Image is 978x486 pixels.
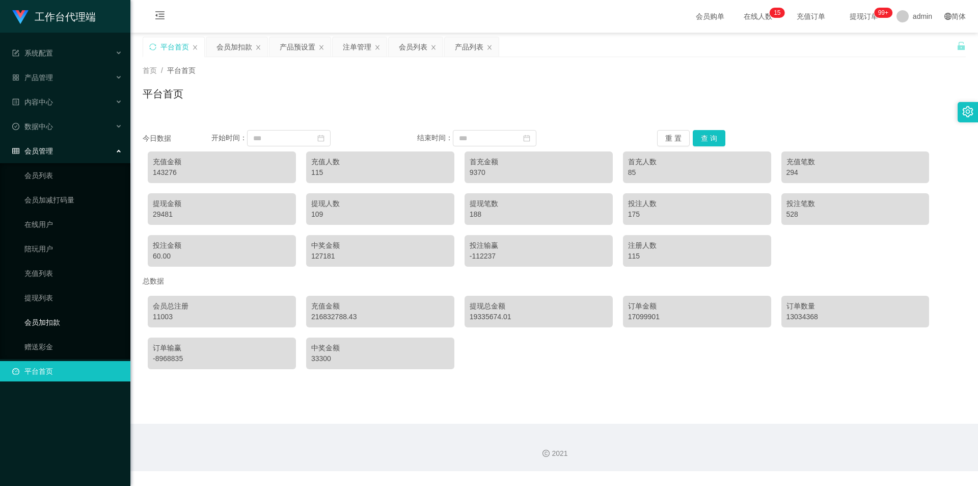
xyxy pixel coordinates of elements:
div: 提现笔数 [470,198,608,209]
a: 充值列表 [24,263,122,284]
span: 在线人数 [739,13,777,20]
i: 图标: close [374,44,381,50]
div: 投注输赢 [470,240,608,251]
i: 图标: profile [12,98,19,106]
div: 订单金额 [628,301,766,312]
div: 注册人数 [628,240,766,251]
div: 订单输赢 [153,343,291,353]
span: 系统配置 [12,49,53,57]
i: 图标: close [430,44,437,50]
div: 216832788.43 [311,312,449,322]
div: 143276 [153,167,291,178]
div: -8968835 [153,353,291,364]
span: 提现订单 [845,13,883,20]
i: 图标: unlock [957,41,966,50]
button: 重 置 [657,130,690,146]
i: 图标: calendar [523,135,530,142]
i: 图标: table [12,147,19,155]
a: 工作台代理端 [12,12,96,20]
div: 60.00 [153,251,291,262]
a: 在线用户 [24,214,122,235]
a: 会员加扣款 [24,312,122,332]
div: 提现金额 [153,198,291,209]
div: 85 [628,167,766,178]
div: 产品列表 [455,37,483,57]
i: 图标: check-circle-o [12,123,19,130]
div: 总数据 [143,272,966,291]
a: 提现列表 [24,288,122,308]
i: 图标: close [255,44,261,50]
sup: 15 [770,8,784,18]
h1: 平台首页 [143,86,183,101]
div: 33300 [311,353,449,364]
a: 图标: dashboard平台首页 [12,361,122,381]
div: 首充金额 [470,157,608,167]
div: 充值金额 [153,157,291,167]
div: 会员总注册 [153,301,291,312]
sup: 1094 [874,8,892,18]
div: 订单数量 [786,301,925,312]
div: 会员列表 [399,37,427,57]
i: 图标: menu-fold [143,1,177,33]
div: 投注笔数 [786,198,925,209]
span: 结束时间： [417,134,453,142]
div: 19335674.01 [470,312,608,322]
div: 投注金额 [153,240,291,251]
i: 图标: calendar [317,135,324,142]
div: 中奖金额 [311,343,449,353]
div: -112237 [470,251,608,262]
div: 产品预设置 [280,37,315,57]
span: 充值订单 [792,13,830,20]
div: 115 [628,251,766,262]
div: 127181 [311,251,449,262]
h1: 工作台代理端 [35,1,96,33]
p: 1 [774,8,777,18]
div: 175 [628,209,766,220]
div: 充值金额 [311,301,449,312]
div: 充值人数 [311,157,449,167]
span: 开始时间： [211,134,247,142]
i: 图标: setting [962,106,973,117]
span: 数据中心 [12,122,53,131]
div: 2021 [139,448,970,459]
div: 29481 [153,209,291,220]
a: 会员加减打码量 [24,190,122,210]
div: 中奖金额 [311,240,449,251]
div: 528 [786,209,925,220]
div: 11003 [153,312,291,322]
a: 会员列表 [24,165,122,186]
div: 13034368 [786,312,925,322]
div: 17099901 [628,312,766,322]
img: logo.9652507e.png [12,10,29,24]
span: 平台首页 [167,66,196,74]
div: 注单管理 [343,37,371,57]
div: 9370 [470,167,608,178]
i: 图标: close [486,44,493,50]
div: 294 [786,167,925,178]
div: 今日数据 [143,133,211,144]
div: 115 [311,167,449,178]
div: 提现总金额 [470,301,608,312]
i: 图标: appstore-o [12,74,19,81]
a: 赠送彩金 [24,337,122,357]
div: 提现人数 [311,198,449,209]
i: 图标: copyright [542,450,550,457]
div: 首充人数 [628,157,766,167]
button: 查 询 [693,130,725,146]
span: 产品管理 [12,73,53,82]
div: 平台首页 [160,37,189,57]
i: 图标: form [12,49,19,57]
span: 会员管理 [12,147,53,155]
div: 109 [311,209,449,220]
div: 充值笔数 [786,157,925,167]
p: 5 [777,8,781,18]
span: 内容中心 [12,98,53,106]
div: 投注人数 [628,198,766,209]
a: 陪玩用户 [24,239,122,259]
span: / [161,66,163,74]
i: 图标: global [944,13,952,20]
span: 首页 [143,66,157,74]
i: 图标: sync [149,43,156,50]
i: 图标: close [192,44,198,50]
i: 图标: close [318,44,324,50]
